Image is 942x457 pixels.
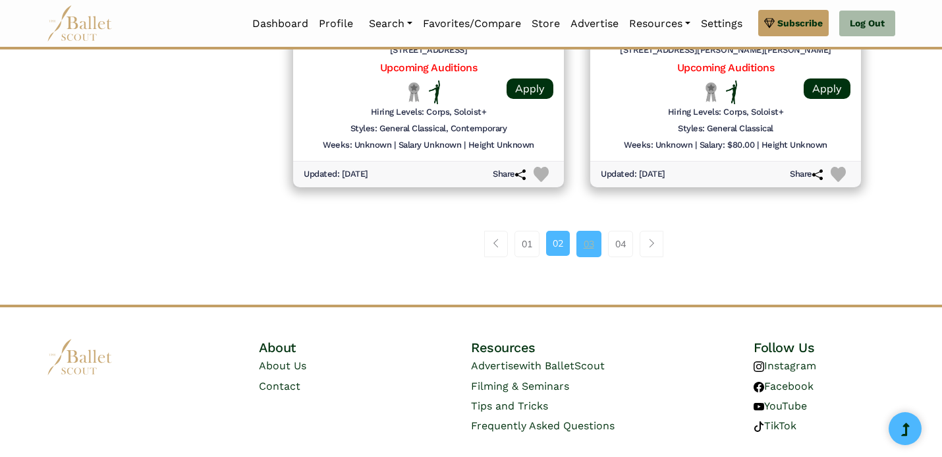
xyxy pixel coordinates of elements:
[790,169,823,180] h6: Share
[546,231,570,256] a: 02
[247,10,314,38] a: Dashboard
[304,169,368,180] h6: Updated: [DATE]
[754,382,764,392] img: facebook logo
[464,140,466,151] h6: |
[804,78,850,99] a: Apply
[259,339,401,356] h4: About
[624,10,696,38] a: Resources
[608,231,633,257] a: 04
[668,107,784,118] h6: Hiring Levels: Corps, Soloist+
[754,402,764,412] img: youtube logo
[677,61,774,74] a: Upcoming Auditions
[696,10,748,38] a: Settings
[364,10,418,38] a: Search
[471,400,548,412] a: Tips and Tricks
[754,400,807,412] a: YouTube
[471,359,605,372] a: Advertisewith BalletScout
[764,16,775,30] img: gem.svg
[754,339,895,356] h4: Follow Us
[323,140,391,151] h6: Weeks: Unknown
[754,380,814,392] a: Facebook
[754,359,816,372] a: Instagram
[695,140,697,151] h6: |
[507,78,553,99] a: Apply
[754,421,764,432] img: tiktok logo
[762,140,827,151] h6: Height Unknown
[468,140,534,151] h6: Height Unknown
[259,380,300,392] a: Contact
[471,419,615,432] a: Frequently Asked Questions
[350,123,507,135] h6: Styles: General Classical, Contemporary
[678,123,773,135] h6: Styles: General Classical
[754,361,764,372] img: instagram logo
[471,380,569,392] a: Filming & Seminars
[429,80,441,104] img: Flat
[624,140,692,151] h6: Weeks: Unknown
[831,167,846,182] img: Heart
[757,140,759,151] h6: |
[371,107,487,118] h6: Hiring Levels: Corps, Soloist+
[471,339,683,356] h4: Resources
[394,140,396,151] h6: |
[418,10,526,38] a: Favorites/Compare
[47,339,113,375] img: logo
[493,169,526,180] h6: Share
[484,231,671,257] nav: Page navigation example
[754,419,796,432] a: TikTok
[777,16,823,30] span: Subscribe
[314,10,358,38] a: Profile
[839,11,895,37] a: Log Out
[700,140,754,151] h6: Salary: $80.00
[380,61,477,74] a: Upcoming Auditions
[526,10,565,38] a: Store
[601,169,665,180] h6: Updated: [DATE]
[758,10,829,36] a: Subscribe
[726,80,738,104] img: Flat
[703,82,719,102] img: Local
[514,231,540,257] a: 01
[406,82,422,102] img: Local
[304,45,553,56] h6: [STREET_ADDRESS]
[519,359,605,372] span: with BalletScout
[601,45,850,56] h6: [STREET_ADDRESS][PERSON_NAME][PERSON_NAME]
[576,231,601,257] a: 03
[565,10,624,38] a: Advertise
[399,140,461,151] h6: Salary Unknown
[534,167,549,182] img: Heart
[259,359,306,372] a: About Us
